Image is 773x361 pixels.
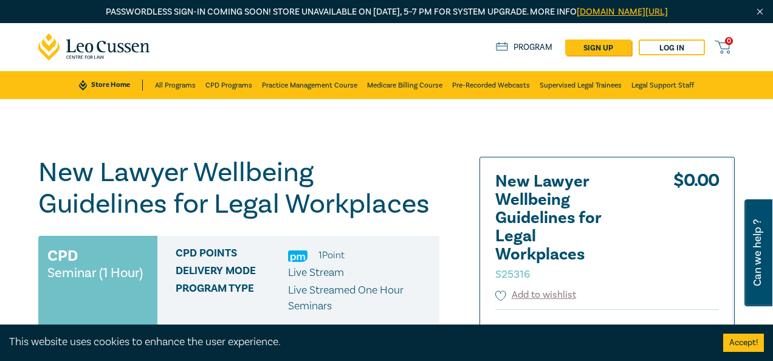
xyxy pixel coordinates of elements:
[755,7,765,17] img: Close
[155,71,196,99] a: All Programs
[673,173,719,288] div: $ 0.00
[205,71,252,99] a: CPD Programs
[47,267,143,279] small: Seminar (1 Hour)
[495,267,530,281] small: S25316
[262,71,357,99] a: Practice Management Course
[496,42,552,53] a: Program
[176,265,288,281] span: Delivery Mode
[367,71,442,99] a: Medicare Billing Course
[495,288,576,302] button: Add to wishlist
[495,321,719,340] small: [DATE]
[639,40,705,55] a: Log in
[577,6,668,18] a: [DOMAIN_NAME][URL]
[495,173,629,282] h2: New Lawyer Wellbeing Guidelines for Legal Workplaces
[288,283,430,314] p: Live Streamed One Hour Seminars
[288,250,307,262] img: Practice Management & Business Skills
[38,157,439,220] h1: New Lawyer Wellbeing Guidelines for Legal Workplaces
[540,71,622,99] a: Supervised Legal Trainees
[38,5,735,19] p: Passwordless sign-in coming soon! Store unavailable on [DATE], 5–7 PM for system upgrade. More info
[176,283,288,314] span: Program type
[565,40,631,55] a: sign up
[725,37,733,45] span: 0
[631,71,694,99] a: Legal Support Staff
[723,334,764,352] button: Accept cookies
[452,71,530,99] a: Pre-Recorded Webcasts
[9,334,705,350] div: This website uses cookies to enhance the user experience.
[47,245,78,267] h3: CPD
[318,247,345,263] li: 1 Point
[752,207,763,299] span: Can we help ?
[176,247,288,263] span: CPD Points
[79,80,143,91] a: Store Home
[288,266,344,280] span: Live Stream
